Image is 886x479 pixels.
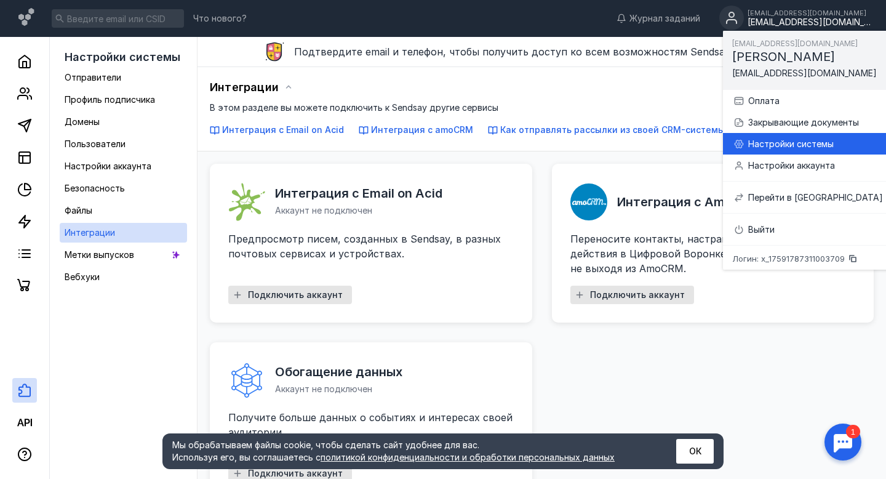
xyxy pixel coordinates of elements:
span: Настройки аккаунта [65,161,151,171]
button: ОК [676,439,714,464]
span: Подключить аккаунт [248,290,343,300]
a: Пользователи [60,134,187,154]
span: Предпросмотр писем, созданных в Sendsay, в разных почтовых сервисах и устройствах. [228,233,501,260]
div: Настройки аккаунта [748,159,883,172]
a: Вебхуки [60,267,187,287]
div: Мы обрабатываем файлы cookie, чтобы сделать сайт удобнее для вас. Используя его, вы соглашаетесь c [172,439,646,464]
a: Домены [60,112,187,132]
span: Пользователи [65,139,126,149]
span: [EMAIL_ADDRESS][DOMAIN_NAME] [732,68,877,78]
span: Интеграции [65,227,115,238]
span: Интеграция с Email on Acid [275,187,442,199]
span: Интеграция с Email on Acid [222,124,344,135]
div: Перейти в [GEOGRAPHIC_DATA] [748,191,883,204]
a: политикой конфиденциальности и обработки персональных данных [321,452,615,462]
a: Интеграции [60,223,187,243]
div: Настройки системы [748,138,883,150]
div: Оплата [748,95,883,107]
span: [EMAIL_ADDRESS][DOMAIN_NAME] [732,39,858,48]
button: Интеграция с Email on Acid [210,124,344,136]
a: Безопасность [60,179,187,198]
span: Аккаунт не подключен [275,384,372,394]
a: Файлы [60,201,187,220]
span: Вебхуки [65,272,100,282]
span: В этом разделе вы можете подключить к Sendsay другие сервисы [210,102,498,113]
button: Подключить аккаунт [228,286,352,304]
button: Интеграция с amoCRM [359,124,473,136]
span: Обогащение данных [275,366,402,378]
span: [PERSON_NAME] [732,49,835,64]
div: [EMAIL_ADDRESS][DOMAIN_NAME] [748,17,871,28]
span: Интеграция с AmoCRM [617,196,760,208]
div: [EMAIL_ADDRESS][DOMAIN_NAME] [748,9,871,17]
span: Метки выпусков [65,249,134,260]
a: Журнал заданий [610,12,706,25]
span: Как отправлять рассылки из своей CRM-системы [500,124,725,135]
span: Профиль подписчика [65,94,155,105]
a: Метки выпусков [60,245,187,265]
a: Профиль подписчика [60,90,187,110]
span: Подключить аккаунт [590,290,685,300]
span: Что нового? [193,14,247,23]
span: Домены [65,116,100,127]
span: Журнал заданий [629,12,700,25]
span: Безопасность [65,183,125,193]
span: Аккаунт не подключен [275,204,372,217]
span: Получите больше данных о событиях и интересах своей аудитории. [228,411,513,438]
a: Что нового? [187,14,253,23]
input: Введите email или CSID [52,9,184,28]
div: Закрывающие документы [748,116,883,129]
a: Отправители [60,68,187,87]
span: Файлы [65,205,92,215]
button: Как отправлять рассылки из своей CRM-системы [488,124,725,136]
span: Отправители [65,72,121,83]
span: Логин: x_17591787311003709 [732,255,845,263]
span: Настройки системы [65,50,180,63]
span: Интеграция с amoCRM [371,124,473,135]
a: Настройки аккаунта [60,156,187,176]
button: Подключить аккаунт [570,286,694,304]
span: Переносите контакты, настраивайте автоматические действия в Цифровой Воронке и смотрите статистик... [570,233,846,275]
span: Интеграции [210,81,279,94]
span: Подтвердите email и телефон, чтобы получить доступ ко всем возможностям Sendsay [294,46,730,58]
div: Выйти [748,223,883,236]
div: 1 [28,7,42,21]
span: Подключить аккаунт [248,469,343,479]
